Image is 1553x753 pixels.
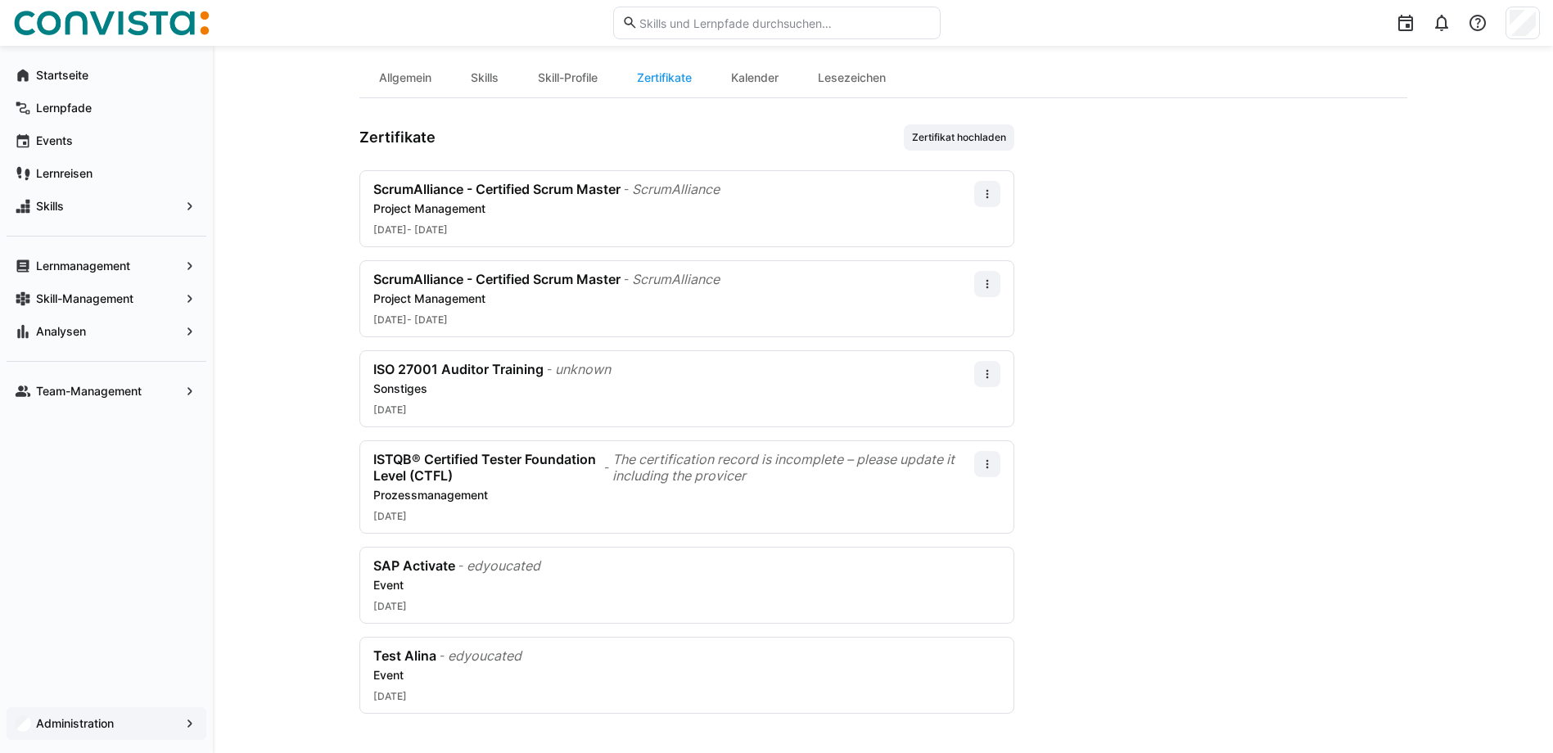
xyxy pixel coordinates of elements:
div: [DATE] [373,690,1000,703]
div: Skill-Profile [518,58,617,97]
div: Zertifikate [617,58,711,97]
div: Lesezeichen [798,58,905,97]
div: - [604,459,609,476]
button: Zertifikat hochladen [904,124,1014,151]
div: [DATE] - [DATE] [373,223,974,237]
div: Project Management [373,291,974,307]
div: Event [373,577,1000,593]
h3: Zertifikate [359,129,436,147]
input: Skills und Lernpfade durchsuchen… [638,16,931,30]
div: Kalender [711,58,798,97]
div: - [624,181,629,197]
div: ISTQB® Certified Tester Foundation Level (CTFL) [373,451,602,484]
div: - [547,361,552,377]
div: Project Management [373,201,974,217]
div: Allgemein [359,58,451,97]
div: Prozessmanagement [373,487,974,503]
div: ScrumAlliance - Certified Scrum Master [373,271,621,287]
div: [DATE] [373,404,974,417]
span: Zertifikat hochladen [910,131,1008,144]
div: [DATE] - [DATE] [373,313,974,327]
div: Skills [451,58,518,97]
div: ISO 27001 Auditor Training [373,361,544,377]
div: [DATE] [373,600,1000,613]
div: edyoucated [467,557,540,574]
div: ScrumAlliance [632,181,720,197]
div: - [624,271,629,287]
div: edyoucated [448,647,521,664]
div: Sonstiges [373,381,974,397]
div: [DATE] [373,510,974,523]
div: SAP Activate [373,557,455,574]
div: unknown [555,361,611,377]
div: - [458,557,463,574]
div: ScrumAlliance - Certified Scrum Master [373,181,621,197]
div: Test Alina [373,647,436,664]
div: ScrumAlliance [632,271,720,287]
div: Event [373,667,1000,683]
div: - [440,647,445,664]
div: The certification record is incomplete – please update it including the provicer [612,451,970,484]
